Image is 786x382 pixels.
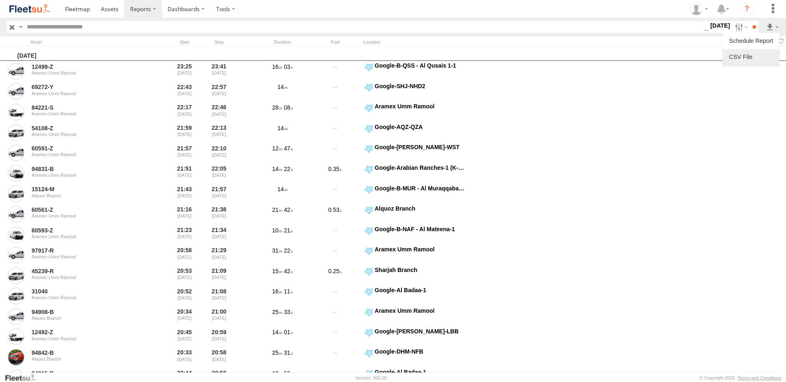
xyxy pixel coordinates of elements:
div: Aramex Umm Ramool [32,336,145,341]
a: 12492-Z [32,328,145,336]
div: Entered prior to selected date range [169,185,200,204]
label: Click to View Event Location [363,143,466,162]
div: Google-B-NAF - Al Mateena-1 [375,225,465,233]
div: 22:57 [DATE] [203,82,235,101]
a: 94831-B [32,165,145,173]
div: 22:13 [DATE] [203,123,235,142]
span: 21 [272,206,282,213]
div: Aramex Umm Ramool [32,70,145,75]
div: Aramex Umm Ramool [32,213,145,218]
div: Entered prior to selected date range [169,266,200,285]
div: Entered prior to selected date range [169,328,200,347]
span: 14 [272,166,282,172]
a: 94815-B [32,370,145,377]
span: 42 [284,206,293,213]
span: 15 [272,268,282,274]
div: Google-Al Badaa-1 [375,368,465,376]
span: 47 [284,145,293,152]
span: 14 [278,84,288,90]
div: Entered prior to selected date range [169,82,200,101]
a: 54108-Z [32,124,145,132]
div: Aramex Umm Ramool [32,111,145,116]
label: Click to View Event Location [363,286,466,305]
div: Alquoz Branch [32,193,145,198]
span: 01 [284,329,293,335]
div: Google-DHM-NFB [375,348,465,355]
span: 11 [284,288,293,295]
span: 13 [272,370,282,377]
label: Click to View Event Location [363,246,466,265]
label: Click to View Event Location [363,348,466,367]
img: fleetsu-logo-horizontal.svg [8,3,51,14]
div: Entered prior to selected date range [169,225,200,244]
span: 16 [272,63,282,70]
span: 53 [284,370,293,377]
a: 69272-Y [32,83,145,91]
label: Click to View Event Location [363,225,466,244]
span: 28 [272,104,282,111]
div: Aramex Umm Ramool [32,295,145,300]
div: Entered prior to selected date range [169,103,200,122]
a: 94908-B [32,308,145,316]
div: Aramex Umm Ramool [32,275,145,280]
a: 12499-Z [32,63,145,70]
div: Sharjah Branch [375,266,465,274]
div: 21:00 [DATE] [203,307,235,326]
label: Click to View Event Location [363,164,466,183]
label: Search Query [17,21,24,33]
div: 0.35 [310,164,360,183]
span: 25 [272,349,282,356]
span: 14 [272,329,282,335]
a: 15124-M [32,185,145,193]
div: 20:58 [DATE] [203,348,235,367]
a: 31040 [32,288,145,295]
label: Search Filter Options [732,21,749,33]
div: Alquoz Branch [375,205,465,212]
label: [DATE] [709,21,732,30]
div: 0.53 [310,205,360,224]
div: Aramex Umm Ramool [375,307,465,314]
label: Click to View Event Location [363,328,466,347]
span: 33 [284,309,293,315]
div: Entered prior to selected date range [169,307,200,326]
div: © Copyright 2025 - [700,375,781,380]
label: Click to View Event Location [363,205,466,224]
label: Click to View Event Location [363,185,466,204]
a: 45239-R [32,267,145,275]
a: 94842-B [32,349,145,356]
div: Entered prior to selected date range [169,246,200,265]
div: 20:59 [DATE] [203,328,235,347]
a: 60591-Z [32,145,145,152]
label: Click to View Event Location [363,82,466,101]
div: Entered prior to selected date range [169,123,200,142]
label: Click to View Event Location [363,266,466,285]
div: Entered prior to selected date range [169,164,200,183]
div: Google-AQZ-QZA [375,123,465,131]
a: Visit our Website [5,374,42,382]
div: Google-Al Badaa-1 [375,286,465,294]
div: Aramex Umm Ramool [32,173,145,178]
div: Google-Arabian Ranches-1 (K-DUL3) [375,164,465,171]
span: 16 [272,288,282,295]
div: 21:38 [DATE] [203,205,235,224]
span: 31 [284,349,293,356]
div: 23:41 [DATE] [203,62,235,81]
div: 22:46 [DATE] [203,103,235,122]
div: Aramex Umm Ramool [32,254,145,259]
div: Entered prior to selected date range [169,205,200,224]
div: Version: 306.00 [355,375,387,380]
div: Aramex Umm Ramool [32,91,145,96]
span: 14 [278,125,288,131]
span: 12 [272,145,282,152]
span: 42 [284,268,293,274]
label: Click to View Event Location [363,123,466,142]
span: 08 [284,104,293,111]
div: Alquoz Branch [32,316,145,321]
a: 97917-R [32,247,145,254]
span: 22 [284,247,293,254]
div: Google-SHJ-NHD2 [375,82,465,90]
div: Aramex Umm Ramool [375,246,465,253]
span: 10 [272,227,282,234]
div: Google-B-QSS - Al Qusais 1-1 [375,62,465,69]
div: 21:09 [DATE] [203,266,235,285]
